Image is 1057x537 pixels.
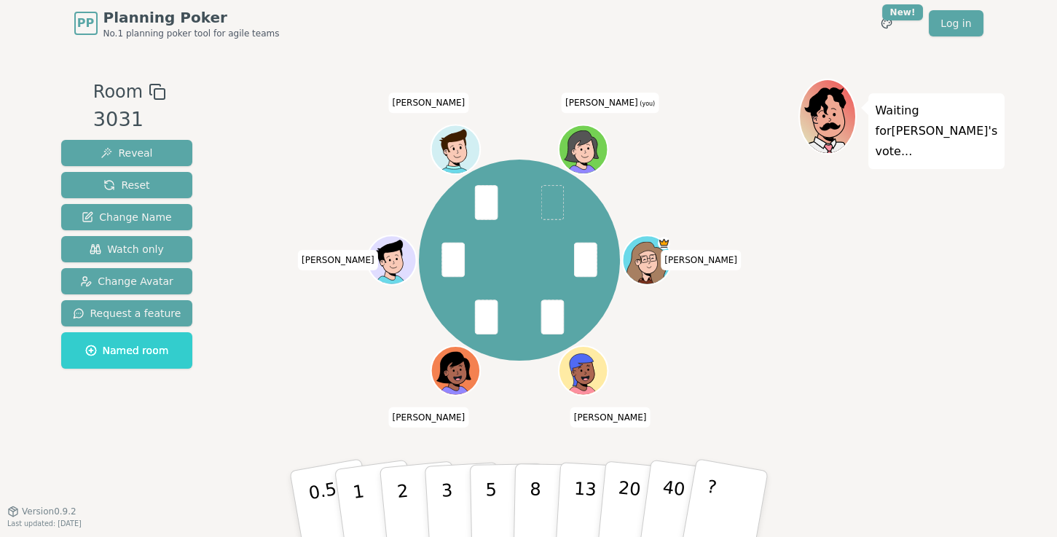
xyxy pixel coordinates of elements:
button: Change Name [61,204,193,230]
span: Version 0.9.2 [22,506,76,517]
span: Click to change your name [389,93,469,113]
div: 3031 [93,105,166,135]
span: Last updated: [DATE] [7,520,82,528]
button: Named room [61,332,193,369]
div: New! [882,4,924,20]
button: Change Avatar [61,268,193,294]
button: Request a feature [61,300,193,326]
span: Change Avatar [80,274,173,289]
button: New! [873,10,900,36]
button: Click to change your avatar [560,126,606,172]
span: Room [93,79,143,105]
p: Waiting for [PERSON_NAME] 's vote... [876,101,998,162]
span: Yannick is the host [658,237,670,249]
a: PPPlanning PokerNo.1 planning poker tool for agile teams [74,7,280,39]
span: Click to change your name [298,250,378,270]
span: Click to change your name [562,93,659,113]
span: Reveal [101,146,152,160]
button: Reset [61,172,193,198]
button: Reveal [61,140,193,166]
span: Planning Poker [103,7,280,28]
span: Click to change your name [570,407,651,428]
span: No.1 planning poker tool for agile teams [103,28,280,39]
span: Click to change your name [661,250,741,270]
span: Click to change your name [389,407,469,428]
span: Reset [103,178,149,192]
span: Named room [85,343,169,358]
span: PP [77,15,94,32]
button: Version0.9.2 [7,506,76,517]
a: Log in [929,10,983,36]
span: Request a feature [73,306,181,321]
span: Watch only [90,242,164,256]
button: Watch only [61,236,193,262]
span: Change Name [82,210,171,224]
span: (you) [638,101,656,107]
